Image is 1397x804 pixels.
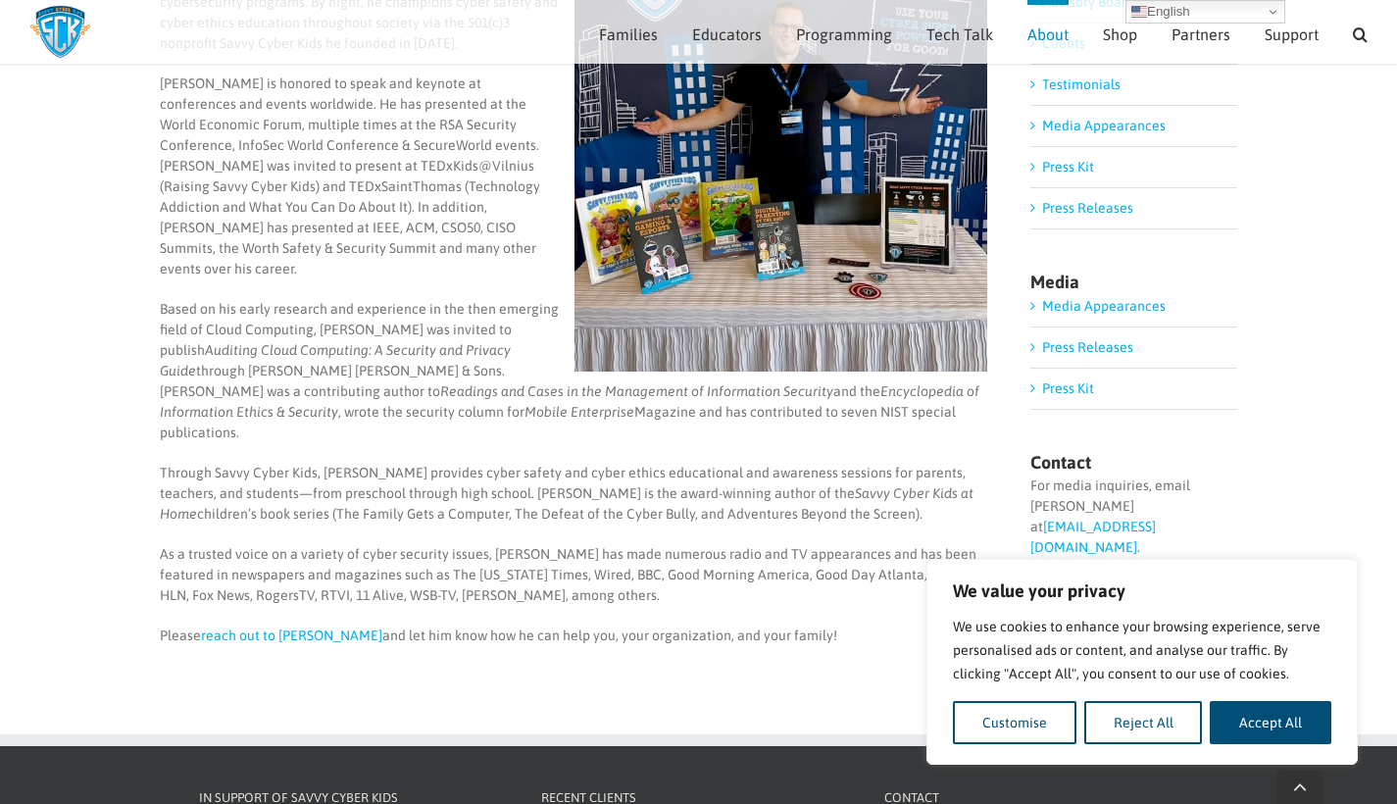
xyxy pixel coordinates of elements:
[599,26,658,42] span: Families
[1042,380,1094,396] a: Press Kit
[1030,454,1237,472] h4: Contact
[953,615,1331,685] p: We use cookies to enhance your browsing experience, serve personalised ads or content, and analys...
[201,628,382,643] a: reach out to [PERSON_NAME]
[953,701,1076,744] button: Customise
[160,383,979,420] i: Encyclopedia of Information Ethics & Security
[796,26,892,42] span: Programming
[160,626,988,646] p: Please and let him know how he can help you, your organization, and your family!
[1030,519,1156,555] a: [EMAIL_ADDRESS][DOMAIN_NAME]
[1042,159,1094,175] a: Press Kit
[1210,701,1331,744] button: Accept All
[1027,26,1069,42] span: About
[1084,701,1203,744] button: Reject All
[953,579,1331,603] p: We value your privacy
[160,74,988,279] p: [PERSON_NAME] is honored to speak and keynote at conferences and events worldwide. He has present...
[692,26,762,42] span: Educators
[440,383,833,399] i: Readings and Cases in the Management of Information Security
[1030,274,1237,291] h4: Media
[160,485,973,522] i: Savvy Cyber Kids at Home
[1042,339,1133,355] a: Press Releases
[1042,298,1166,314] a: Media Appearances
[160,463,988,525] p: Through Savvy Cyber Kids, [PERSON_NAME] provides cyber safety and cyber ethics educational and aw...
[926,26,993,42] span: Tech Talk
[1030,476,1237,558] div: For media inquiries, email [PERSON_NAME] at .
[1103,26,1137,42] span: Shop
[1042,76,1121,92] a: Testimonials
[1042,200,1133,216] a: Press Releases
[524,404,634,420] i: Mobile Enterprise
[1172,26,1230,42] span: Partners
[160,544,988,606] p: As a trusted voice on a variety of cyber security issues, [PERSON_NAME] has made numerous radio a...
[29,5,91,59] img: Savvy Cyber Kids Logo
[1265,26,1319,42] span: Support
[160,342,511,378] i: Auditing Cloud Computing: A Security and Privacy Guide
[160,299,988,443] p: Based on his early research and experience in the then emerging field of Cloud Computing, [PERSON...
[1131,4,1147,20] img: en
[1042,118,1166,133] a: Media Appearances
